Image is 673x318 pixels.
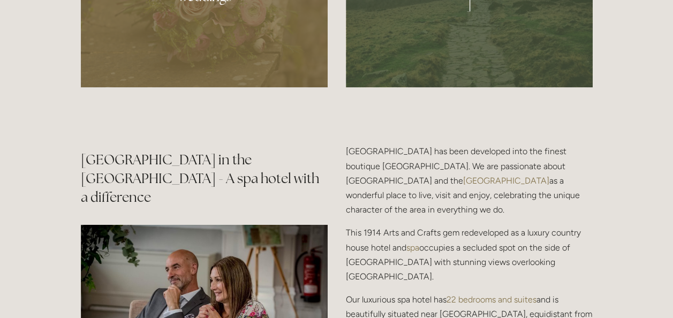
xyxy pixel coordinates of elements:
[463,176,549,186] a: [GEOGRAPHIC_DATA]
[406,243,419,253] a: spa
[346,225,593,284] p: This 1914 Arts and Crafts gem redeveloped as a luxury country house hotel and occupies a secluded...
[447,294,536,305] a: 22 bedrooms and suites
[346,144,593,217] p: [GEOGRAPHIC_DATA] has been developed into the finest boutique [GEOGRAPHIC_DATA]. We are passionat...
[81,150,328,207] h2: [GEOGRAPHIC_DATA] in the [GEOGRAPHIC_DATA] - A spa hotel with a difference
